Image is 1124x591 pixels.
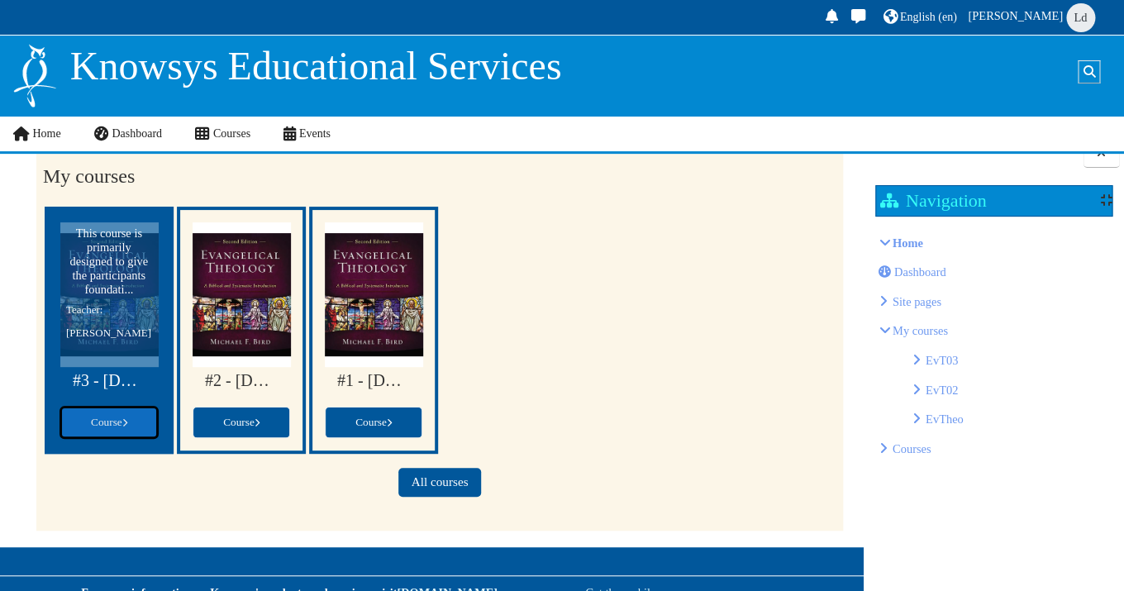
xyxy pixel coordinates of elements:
[299,127,331,140] span: Events
[879,260,1109,284] li: Dashboard
[355,416,392,428] span: Course
[869,179,1119,494] section: Blocks
[881,5,960,31] a: English ‎(en)‎
[880,190,987,211] h2: Navigation
[821,5,844,31] div: Show notification window with no new notifications
[846,5,871,31] a: Toggle messaging drawer There are 0 unread conversations
[12,117,347,151] nav: Site links
[1100,193,1112,207] div: Show / hide the block
[12,42,58,109] img: Logo
[926,354,958,367] a: EvT03
[879,231,1109,460] li: Home
[893,324,948,337] a: My courses
[91,416,127,428] span: Course
[926,412,964,426] a: EvTheo
[73,371,145,390] a: #3 - [DEMOGRAPHIC_DATA] Theology
[78,117,179,151] a: Dashboard
[893,236,923,250] a: Home
[193,407,290,438] a: Course
[968,9,1063,22] span: [PERSON_NAME]
[398,468,480,497] a: All courses
[894,265,946,279] span: Dashboard
[223,416,260,428] span: Course
[66,303,151,339] a: Teacher: [PERSON_NAME]
[893,442,931,455] a: Courses
[337,371,410,390] a: #1 - [DEMOGRAPHIC_DATA] Theology
[849,9,867,23] i: Toggle messaging drawer
[878,265,946,279] a: Dashboard
[70,226,149,296] span: This course is primarily designed to give the participants foundational knowledge in the key subj...
[879,319,1109,431] li: My courses
[267,117,347,151] a: Events
[43,164,836,188] h2: My courses
[879,290,1109,313] li: Knowsys Educational Services LLC
[205,371,278,390] a: #2 - [DEMOGRAPHIC_DATA] Theology
[179,117,267,151] a: Courses
[325,407,422,438] a: Course
[926,384,958,397] a: EvT02
[900,11,957,23] span: English ‎(en)‎
[213,127,250,140] span: Courses
[893,295,941,308] span: Knowsys Educational Services LLC
[912,349,1109,372] li: EvT03
[112,127,162,140] span: Dashboard
[912,408,1109,431] li: EvTheo
[965,2,1100,33] a: User menu
[1066,3,1095,32] span: Lance de Ruig
[60,407,158,438] a: Course
[32,127,60,140] span: Home
[912,379,1109,402] li: EvT02
[70,42,562,90] p: Knowsys Educational Services
[879,437,1109,460] li: Courses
